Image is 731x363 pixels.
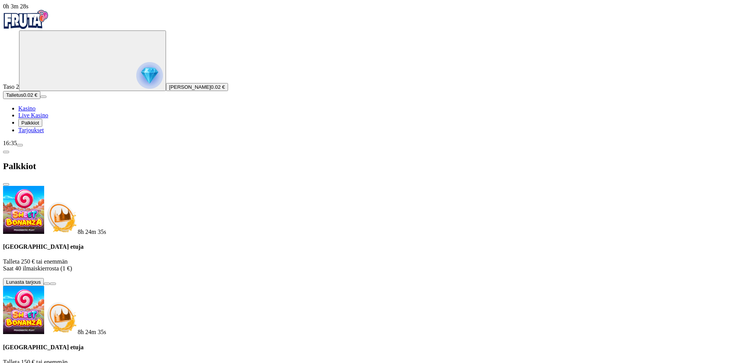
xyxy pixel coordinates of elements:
[3,140,17,146] span: 16:35
[18,119,42,127] button: Palkkiot
[21,120,39,126] span: Palkkiot
[3,10,49,29] img: Fruta
[23,92,37,98] span: 0.02 €
[3,243,728,250] h4: [GEOGRAPHIC_DATA] etuja
[44,301,78,334] img: Deposit bonus icon
[78,229,106,235] span: countdown
[3,10,728,134] nav: Primary
[17,144,23,146] button: menu
[18,105,35,112] a: Kasino
[136,62,163,89] img: reward progress
[19,30,166,91] button: reward progress
[3,278,44,286] button: Lunasta tarjous
[211,84,225,90] span: 0.02 €
[3,183,9,185] button: close
[3,3,29,10] span: user session time
[166,83,228,91] button: [PERSON_NAME]0.02 €
[6,279,41,285] span: Lunasta tarjous
[18,127,44,133] a: Tarjoukset
[3,83,19,90] span: Taso 2
[3,186,44,234] img: Sweet Bonanza
[3,344,728,351] h4: [GEOGRAPHIC_DATA] etuja
[3,105,728,134] nav: Main menu
[50,283,56,285] button: info
[6,92,23,98] span: Talletus
[3,161,728,171] h2: Palkkiot
[169,84,211,90] span: [PERSON_NAME]
[78,329,106,335] span: countdown
[40,96,46,98] button: menu
[18,112,48,118] a: Live Kasino
[44,200,78,234] img: Deposit bonus icon
[3,91,40,99] button: Talletusplus icon0.02 €
[3,258,728,272] p: Talleta 250 € tai enemmän Saat 40 ilmaiskierrosta (1 €)
[3,24,49,30] a: Fruta
[3,151,9,153] button: chevron-left icon
[3,286,44,334] img: Sweet Bonanza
